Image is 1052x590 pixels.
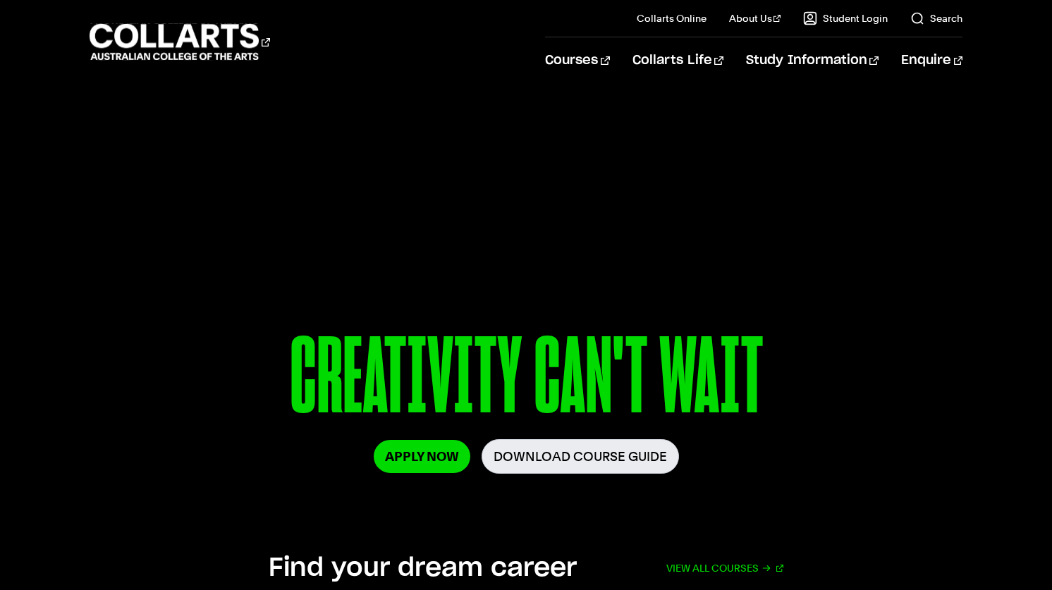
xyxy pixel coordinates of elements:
[90,22,270,62] div: Go to homepage
[108,323,944,439] p: CREATIVITY CAN'T WAIT
[910,11,962,25] a: Search
[545,37,609,84] a: Courses
[729,11,781,25] a: About Us
[901,37,962,84] a: Enquire
[666,553,783,584] a: View all courses
[482,439,679,474] a: Download Course Guide
[269,553,577,584] h2: Find your dream career
[637,11,707,25] a: Collarts Online
[632,37,723,84] a: Collarts Life
[746,37,879,84] a: Study Information
[374,440,470,473] a: Apply Now
[803,11,888,25] a: Student Login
